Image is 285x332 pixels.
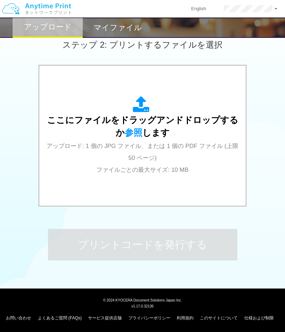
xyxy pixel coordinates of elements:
h2: マイファイル [94,23,142,32]
span: ここにファイルをドラッグアンドドロップするか します [47,115,238,137]
span: 参照 [125,128,142,137]
a: 仕様および制限 [244,316,274,320]
span: ステップ 2: プリントするファイルを選択 [62,40,222,49]
a: よくあるご質問 (FAQs) [38,316,82,320]
a: お問い合わせ [6,316,31,320]
span: v1.17.0.32136 [131,304,154,308]
span: アップロード: 1 個の JPG ファイル、または 1 個の PDF ファイル (上限 50 ページ) ファイルごとの最大サイズ: 10 MB [47,143,238,174]
button: プリントコードを発行する [48,229,237,260]
a: このサイトについて [200,316,238,320]
h2: アップロード [24,23,72,31]
span: © 2024 KYOCERA Document Solutions Japan Inc. [103,298,182,302]
a: サービス提供店舗 [88,316,122,320]
a: 利用規約 [177,316,194,320]
a: プライバシーポリシー [128,316,170,320]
